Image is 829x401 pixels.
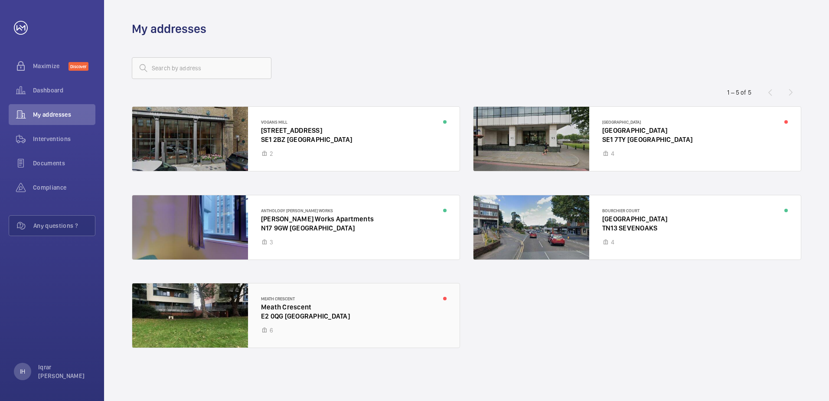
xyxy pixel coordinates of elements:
[727,88,751,97] div: 1 – 5 of 5
[132,57,271,79] input: Search by address
[33,86,95,95] span: Dashboard
[33,221,95,230] span: Any questions ?
[33,110,95,119] span: My addresses
[33,135,95,143] span: Interventions
[33,183,95,192] span: Compliance
[33,159,95,168] span: Documents
[38,363,90,380] p: Iqrar [PERSON_NAME]
[69,62,88,71] span: Discover
[20,367,25,376] p: IH
[33,62,69,70] span: Maximize
[132,21,206,37] h1: My addresses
